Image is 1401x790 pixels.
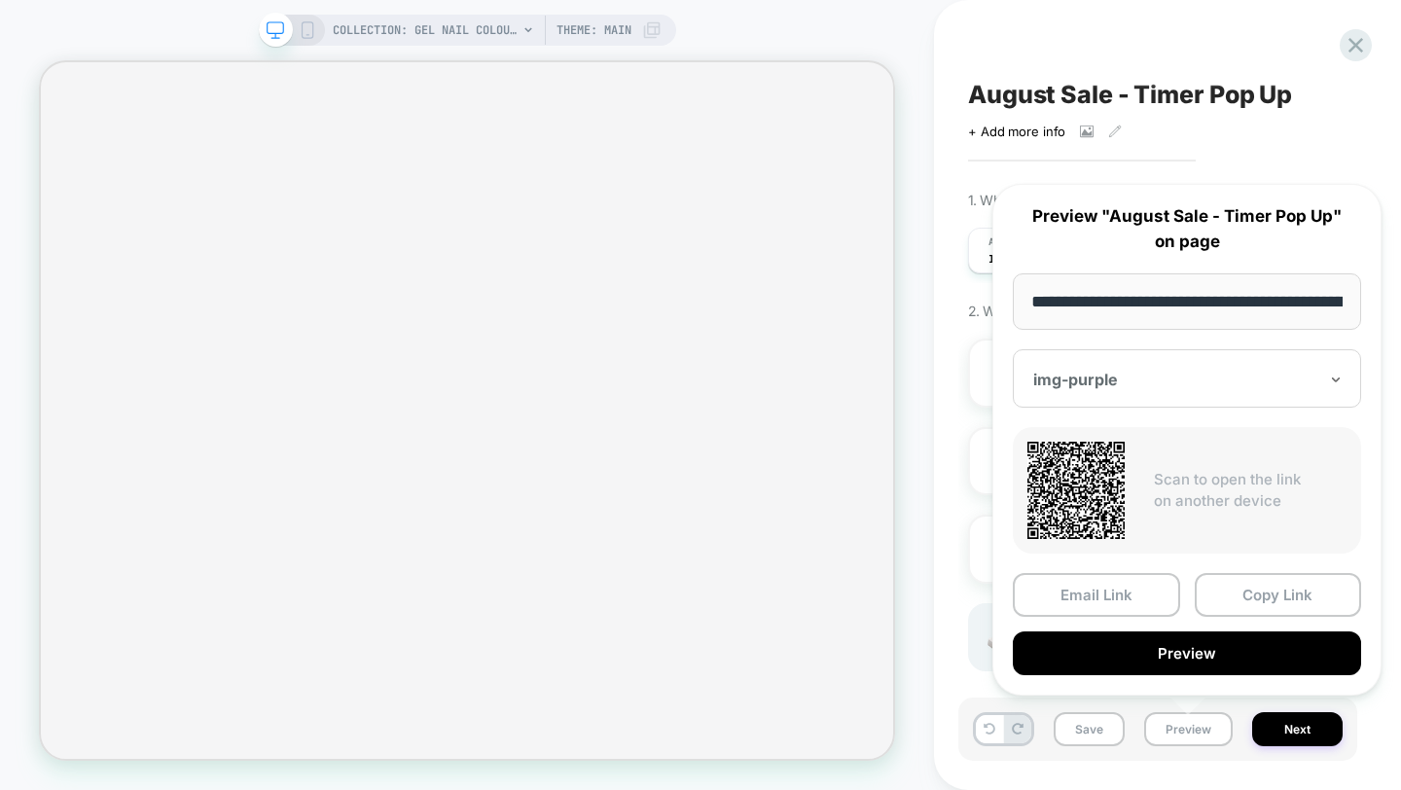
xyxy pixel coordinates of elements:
span: 2. Which changes the experience contains? [968,303,1222,319]
span: Theme: MAIN [557,15,631,46]
span: + Add more info [968,124,1065,139]
button: Email Link [1013,573,1180,617]
span: 1. What audience and where will the experience run? [968,192,1273,208]
button: Next [1252,712,1343,746]
p: Scan to open the link on another device [1154,469,1347,513]
p: Preview "August Sale - Timer Pop Up" on page [1013,204,1361,254]
button: Preview [1144,712,1233,746]
button: Copy Link [1195,573,1362,617]
span: COLLECTION: Gel Nail Colours (Category) [333,15,518,46]
button: Preview [1013,631,1361,675]
button: Save [1054,712,1125,746]
span: August Sale - Timer Pop Up [968,80,1292,109]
